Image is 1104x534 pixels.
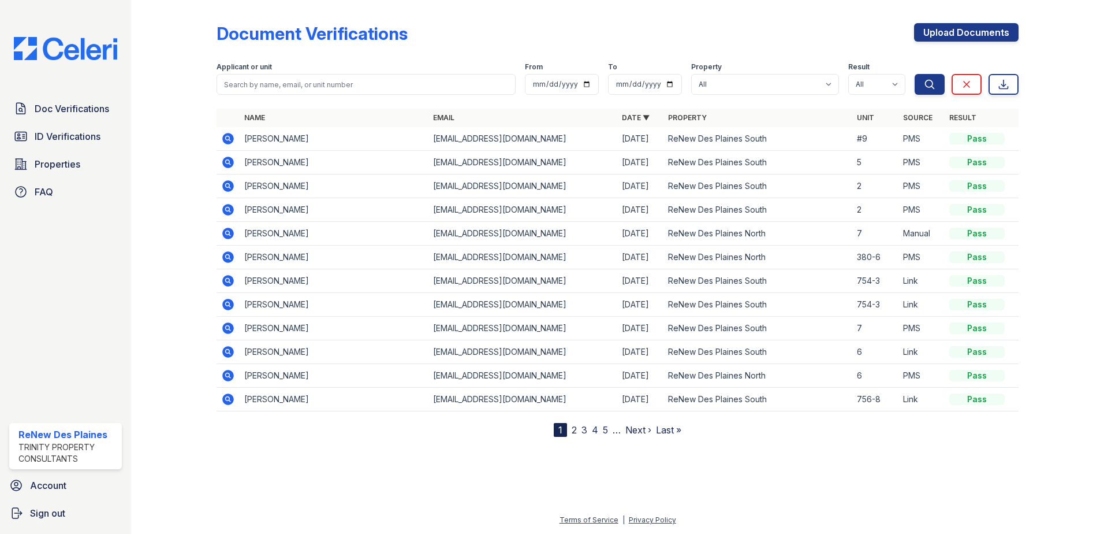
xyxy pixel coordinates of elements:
[30,479,66,492] span: Account
[240,293,428,317] td: [PERSON_NAME]
[949,157,1005,168] div: Pass
[428,340,617,364] td: [EMAIL_ADDRESS][DOMAIN_NAME]
[428,246,617,269] td: [EMAIL_ADDRESS][DOMAIN_NAME]
[852,317,898,340] td: 7
[617,175,663,198] td: [DATE]
[852,127,898,151] td: #9
[622,516,625,524] div: |
[949,275,1005,287] div: Pass
[852,246,898,269] td: 380-6
[617,151,663,175] td: [DATE]
[18,442,117,465] div: Trinity Property Consultants
[617,269,663,293] td: [DATE]
[5,37,126,60] img: CE_Logo_Blue-a8612792a0a2168367f1c8372b55b34899dd931a85d93a1a3d3e32e68fde9ad4.png
[617,364,663,388] td: [DATE]
[560,516,618,524] a: Terms of Service
[428,269,617,293] td: [EMAIL_ADDRESS][DOMAIN_NAME]
[244,113,265,122] a: Name
[9,97,122,120] a: Doc Verifications
[240,222,428,246] td: [PERSON_NAME]
[525,62,543,72] label: From
[663,317,852,340] td: ReNew Des Plaines South
[617,293,663,317] td: [DATE]
[852,388,898,411] td: 756-8
[428,175,617,198] td: [EMAIL_ADDRESS][DOMAIN_NAME]
[898,198,945,222] td: PMS
[663,340,852,364] td: ReNew Des Plaines South
[9,180,122,203] a: FAQ
[903,113,933,122] a: Source
[240,246,428,269] td: [PERSON_NAME]
[898,175,945,198] td: PMS
[240,175,428,198] td: [PERSON_NAME]
[691,62,722,72] label: Property
[428,317,617,340] td: [EMAIL_ADDRESS][DOMAIN_NAME]
[898,340,945,364] td: Link
[428,293,617,317] td: [EMAIL_ADDRESS][DOMAIN_NAME]
[428,388,617,411] td: [EMAIL_ADDRESS][DOMAIN_NAME]
[852,151,898,175] td: 5
[617,340,663,364] td: [DATE]
[663,246,852,269] td: ReNew Des Plaines North
[852,269,898,293] td: 754-3
[617,317,663,340] td: [DATE]
[35,185,53,199] span: FAQ
[898,293,945,317] td: Link
[663,127,852,151] td: ReNew Des Plaines South
[30,506,65,520] span: Sign out
[857,113,874,122] a: Unit
[240,317,428,340] td: [PERSON_NAME]
[625,424,651,436] a: Next ›
[898,364,945,388] td: PMS
[603,424,608,436] a: 5
[949,133,1005,144] div: Pass
[5,474,126,497] a: Account
[617,198,663,222] td: [DATE]
[5,502,126,525] a: Sign out
[663,175,852,198] td: ReNew Des Plaines South
[428,364,617,388] td: [EMAIL_ADDRESS][DOMAIN_NAME]
[18,428,117,442] div: ReNew Des Plaines
[898,222,945,246] td: Manual
[240,151,428,175] td: [PERSON_NAME]
[949,251,1005,263] div: Pass
[581,424,587,436] a: 3
[663,151,852,175] td: ReNew Des Plaines South
[554,423,567,437] div: 1
[852,293,898,317] td: 754-3
[240,198,428,222] td: [PERSON_NAME]
[848,62,870,72] label: Result
[898,151,945,175] td: PMS
[35,129,100,143] span: ID Verifications
[240,127,428,151] td: [PERSON_NAME]
[949,204,1005,216] div: Pass
[949,370,1005,381] div: Pass
[852,364,898,388] td: 6
[949,228,1005,239] div: Pass
[898,388,945,411] td: Link
[35,157,80,171] span: Properties
[949,346,1005,358] div: Pass
[428,127,617,151] td: [EMAIL_ADDRESS][DOMAIN_NAME]
[663,364,852,388] td: ReNew Des Plaines North
[663,293,852,317] td: ReNew Des Plaines South
[949,180,1005,192] div: Pass
[240,340,428,364] td: [PERSON_NAME]
[663,198,852,222] td: ReNew Des Plaines South
[898,317,945,340] td: PMS
[217,62,272,72] label: Applicant or unit
[898,127,945,151] td: PMS
[217,74,516,95] input: Search by name, email, or unit number
[949,113,976,122] a: Result
[613,423,621,437] span: …
[663,269,852,293] td: ReNew Des Plaines South
[668,113,707,122] a: Property
[914,23,1019,42] a: Upload Documents
[949,299,1005,310] div: Pass
[852,222,898,246] td: 7
[240,388,428,411] td: [PERSON_NAME]
[617,127,663,151] td: [DATE]
[949,322,1005,334] div: Pass
[617,388,663,411] td: [DATE]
